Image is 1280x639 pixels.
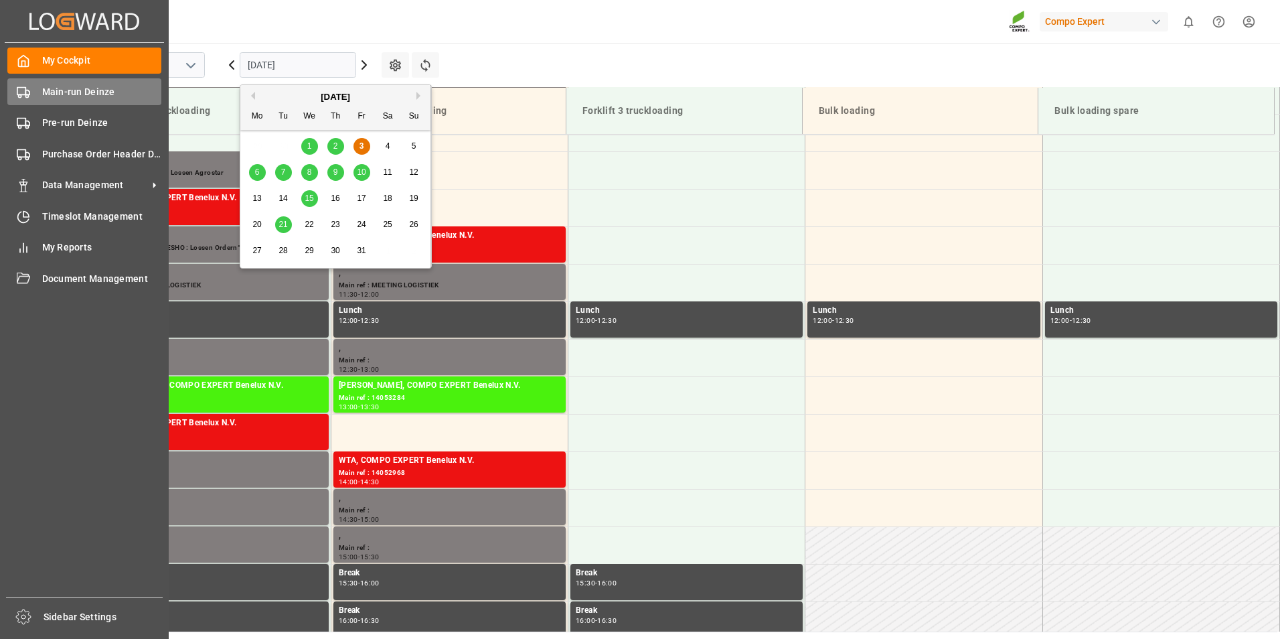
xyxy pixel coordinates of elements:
[240,52,356,78] input: DD.MM.YYYY
[360,366,380,372] div: 13:00
[1174,7,1204,37] button: show 0 new notifications
[406,138,422,155] div: Choose Sunday, October 5th, 2025
[380,216,396,233] div: Choose Saturday, October 25th, 2025
[101,393,323,404] div: Main ref : 14053099
[339,229,560,242] div: WTA, COMPO EXPERT Benelux N.V.
[301,242,318,259] div: Choose Wednesday, October 29th, 2025
[301,109,318,125] div: We
[409,220,418,229] span: 26
[101,468,323,479] div: Main ref : DEMATRA
[1072,317,1091,324] div: 12:30
[832,317,834,324] div: -
[386,141,390,151] span: 4
[358,291,360,297] div: -
[101,379,323,393] div: [PERSON_NAME], COMPO EXPERT Benelux N.V.
[813,98,1028,123] div: Bulk loading
[339,529,560,543] div: ,
[101,154,323,167] div: ,
[339,580,358,586] div: 15:30
[576,567,797,580] div: Break
[255,167,260,177] span: 6
[180,55,200,76] button: open menu
[577,98,791,123] div: Forklift 3 truckloading
[301,164,318,181] div: Choose Wednesday, October 8th, 2025
[339,543,560,554] div: Main ref :
[252,220,261,229] span: 20
[360,618,380,624] div: 16:30
[353,109,370,125] div: Fr
[327,109,344,125] div: Th
[249,109,266,125] div: Mo
[331,246,339,255] span: 30
[409,167,418,177] span: 12
[339,618,358,624] div: 16:00
[358,580,360,586] div: -
[275,164,292,181] div: Choose Tuesday, October 7th, 2025
[406,190,422,207] div: Choose Sunday, October 19th, 2025
[360,479,380,485] div: 14:30
[101,205,323,216] div: Main ref : 14053003
[360,317,380,324] div: 12:30
[247,92,255,100] button: Previous Month
[1204,7,1234,37] button: Help Center
[1049,98,1263,123] div: Bulk loading spare
[339,342,560,355] div: ,
[358,479,360,485] div: -
[358,618,360,624] div: -
[360,554,380,560] div: 15:30
[339,567,560,580] div: Break
[7,141,161,167] a: Purchase Order Header Deinze
[307,141,312,151] span: 1
[240,90,430,104] div: [DATE]
[305,220,313,229] span: 22
[101,604,323,618] div: Break
[416,92,424,100] button: Next Month
[360,580,380,586] div: 16:00
[301,216,318,233] div: Choose Wednesday, October 22nd, 2025
[339,492,560,505] div: ,
[281,167,286,177] span: 7
[275,242,292,259] div: Choose Tuesday, October 28th, 2025
[42,147,162,161] span: Purchase Order Header Deinze
[353,164,370,181] div: Choose Friday, October 10th, 2025
[249,190,266,207] div: Choose Monday, October 13th, 2025
[275,109,292,125] div: Tu
[101,492,323,505] div: ,
[339,366,358,372] div: 12:30
[305,194,313,203] span: 15
[101,304,323,317] div: Lunch
[383,220,392,229] span: 25
[101,242,323,254] div: Main ref : MAIL KANESHO : Lossen Ordern° 5740645 - Basamid Granulaat
[327,190,344,207] div: Choose Thursday, October 16th, 2025
[7,78,161,104] a: Main-run Deinze
[1070,317,1072,324] div: -
[339,505,560,516] div: Main ref :
[406,164,422,181] div: Choose Sunday, October 12th, 2025
[360,291,380,297] div: 12:00
[813,304,1034,317] div: Lunch
[595,618,597,624] div: -
[327,216,344,233] div: Choose Thursday, October 23rd, 2025
[339,242,560,254] div: Main ref : 14052921
[576,317,595,324] div: 12:00
[327,164,344,181] div: Choose Thursday, October 9th, 2025
[42,178,148,192] span: Data Management
[358,317,360,324] div: -
[339,304,560,317] div: Lunch
[101,342,323,355] div: ,
[327,242,344,259] div: Choose Thursday, October 30th, 2025
[339,267,560,280] div: ,
[353,216,370,233] div: Choose Friday, October 24th, 2025
[249,164,266,181] div: Choose Monday, October 6th, 2025
[333,167,338,177] span: 9
[249,242,266,259] div: Choose Monday, October 27th, 2025
[1009,10,1030,33] img: Screenshot%202023-09-29%20at%2010.02.21.png_1712312052.png
[358,366,360,372] div: -
[353,138,370,155] div: Choose Friday, October 3rd, 2025
[339,454,560,468] div: WTA, COMPO EXPERT Benelux N.V.
[412,141,416,151] span: 5
[576,618,595,624] div: 16:00
[278,220,287,229] span: 21
[101,167,323,179] div: Main ref : MAIL KLN : Lossen Agrostar
[44,610,163,624] span: Sidebar Settings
